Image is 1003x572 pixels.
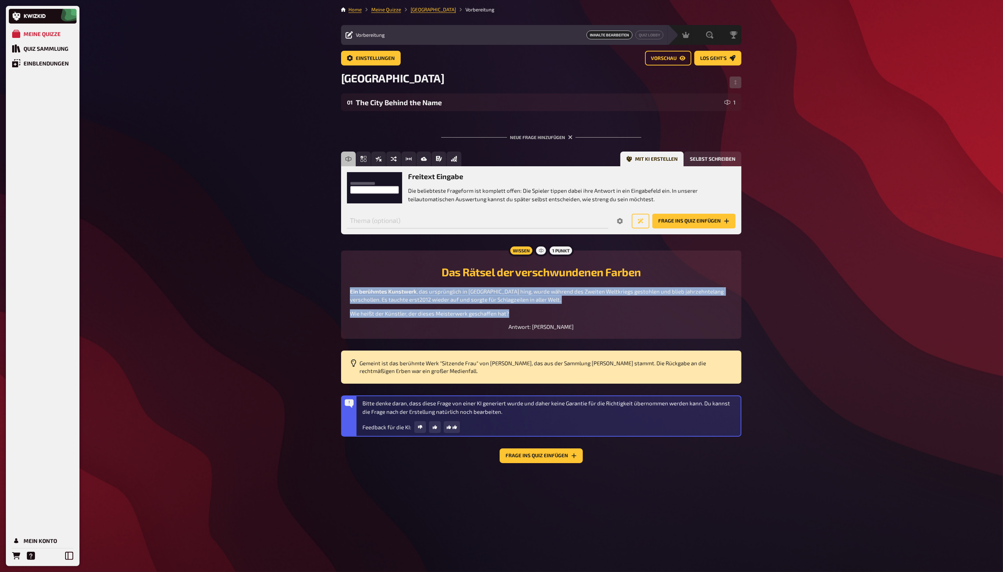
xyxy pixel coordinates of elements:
button: Einfachauswahl [356,152,371,166]
a: Quiz Sammlung [9,41,77,56]
h2: Das Rätsel der verschwundenen Farben [350,265,733,278]
h3: Freitext Eingabe [408,172,736,181]
button: Offline Frage [447,152,461,166]
span: Inhalte Bearbeiten [586,31,632,39]
button: Frage ins Quiz einfügen [500,448,583,463]
li: München [401,6,456,13]
li: Vorbereitung [456,6,495,13]
div: 1 [724,99,736,105]
a: [GEOGRAPHIC_DATA] [411,7,456,13]
span: Einstellungen [356,56,395,61]
a: Los geht's [694,51,741,65]
div: Antwort : [350,323,733,330]
button: Neue Frage generieren [632,214,649,228]
span: Vorschau [651,56,677,61]
p: Bitte denke daran, dass diese Frage von einer KI generiert wurde und daher keine Garantie für die... [362,399,738,416]
p: Feedback für die KI: [362,423,411,431]
span: Los geht's [700,56,727,61]
a: Mein Konto [9,533,77,548]
div: Neue Frage hinzufügen [441,123,641,146]
span: , das ursprünglich in [GEOGRAPHIC_DATA] hing, wurde während des Zweiten Weltkriegs gestohlen und ... [350,288,725,303]
span: Ein berühmtes Kunstwerk [350,288,417,295]
div: Quiz Sammlung [24,45,68,52]
button: Freitext Eingabe [341,152,356,166]
div: Mein Konto [24,537,57,544]
li: Home [348,6,362,13]
div: The City Behind the Name [356,98,722,107]
a: Einstellungen [341,51,401,65]
a: Quiz Lobby [635,31,663,39]
a: Meine Quizze [9,26,77,41]
button: Frage ins Quiz einfügen [652,214,736,228]
span: [GEOGRAPHIC_DATA] [341,71,444,85]
div: Meine Quizze [24,31,61,37]
button: Wahr / Falsch [371,152,386,166]
a: Einblendungen [9,56,77,71]
a: Hilfe [24,548,38,563]
div: Einblendungen [24,60,69,67]
a: Vorschau [645,51,691,65]
button: Mit KI erstellen [620,152,684,166]
button: Options [611,214,629,228]
a: Home [348,7,362,13]
input: Thema (optional) [347,214,608,228]
button: Sortierfrage [386,152,401,166]
span: Gemeint ist das berühmte Werk "Sitzende Frau" von [PERSON_NAME], das aus der Sammlung [PERSON_NAM... [359,360,707,374]
div: Wissen [508,245,534,256]
a: Bestellungen [9,548,24,563]
button: Reihenfolge anpassen [730,77,741,88]
span: [PERSON_NAME] [532,323,574,330]
button: Bild-Antwort [417,152,431,166]
div: 1 Punkt [548,245,574,256]
button: Selbst schreiben [684,152,741,166]
li: Meine Quizze [362,6,401,13]
span: Wie heißt der Künstler, der dieses Meisterwerk geschaffen hat? [350,310,509,317]
button: Schätzfrage [401,152,416,166]
a: Meine Quizze [371,7,401,13]
div: 01 [347,99,353,106]
span: Vorbereitung [356,32,385,38]
button: Prosa (Langtext) [432,152,446,166]
p: Die beliebteste Frageform ist komplett offen: Die Spieler tippen dabei ihre Antwort in ein Eingab... [408,186,736,203]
